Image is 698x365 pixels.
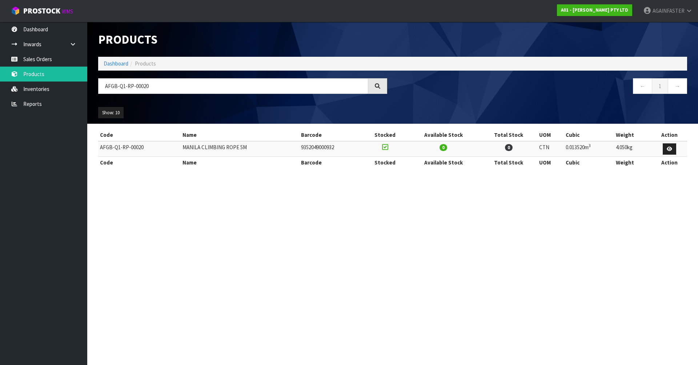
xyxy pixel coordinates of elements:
[98,107,124,119] button: Show: 10
[299,129,363,141] th: Barcode
[668,78,687,94] a: →
[653,7,685,14] span: AGAINFASTER
[406,129,480,141] th: Available Stock
[181,157,299,168] th: Name
[652,78,668,94] a: 1
[98,33,387,46] h1: Products
[561,7,628,13] strong: A01 - [PERSON_NAME] PTY LTD
[564,129,614,141] th: Cubic
[614,157,652,168] th: Weight
[480,129,537,141] th: Total Stock
[537,157,564,168] th: UOM
[614,129,652,141] th: Weight
[135,60,156,67] span: Products
[299,141,363,157] td: 9352049000932
[589,143,591,148] sup: 3
[652,129,687,141] th: Action
[364,157,407,168] th: Stocked
[505,144,513,151] span: 0
[364,129,407,141] th: Stocked
[537,129,564,141] th: UOM
[98,141,181,157] td: AFGB-Q1-RP-00020
[62,8,73,15] small: WMS
[98,129,181,141] th: Code
[652,157,687,168] th: Action
[299,157,363,168] th: Barcode
[104,60,128,67] a: Dashboard
[480,157,537,168] th: Total Stock
[440,144,447,151] span: 0
[181,141,299,157] td: MANILA CLIMBING ROPE 5M
[564,157,614,168] th: Cubic
[537,141,564,157] td: CTN
[614,141,652,157] td: 4.050kg
[633,78,652,94] a: ←
[98,78,368,94] input: Search products
[23,6,60,16] span: ProStock
[406,157,480,168] th: Available Stock
[398,78,687,96] nav: Page navigation
[98,157,181,168] th: Code
[181,129,299,141] th: Name
[11,6,20,15] img: cube-alt.png
[564,141,614,157] td: 0.013520m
